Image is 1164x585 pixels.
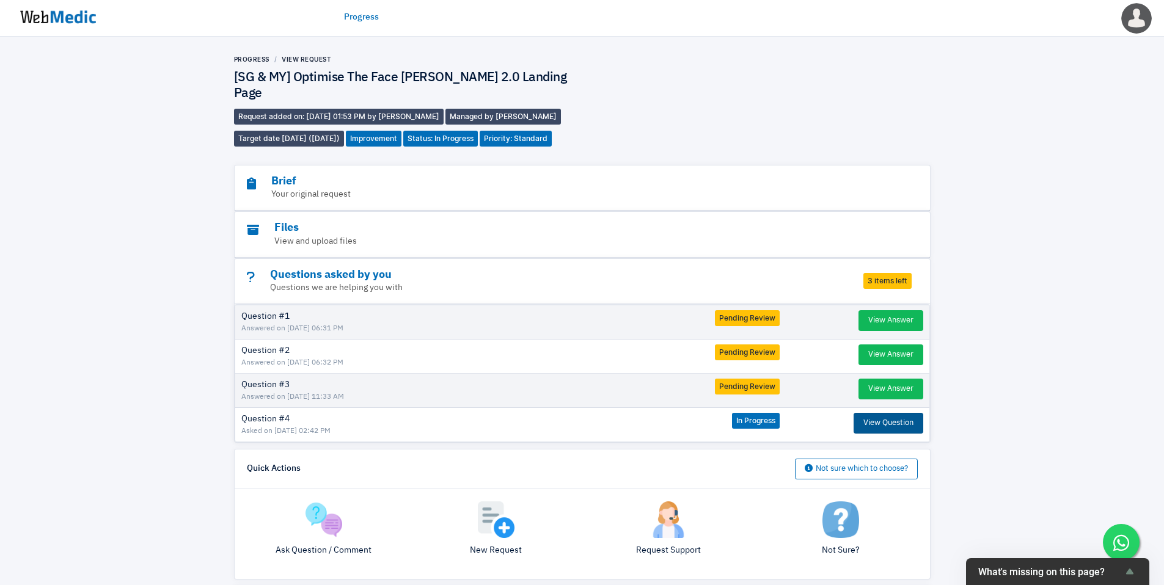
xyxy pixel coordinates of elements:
img: add.png [478,501,514,538]
span: Improvement [346,131,401,147]
a: Progress [344,11,379,24]
span: 3 items left [863,273,912,289]
span: Pending Review [715,344,780,360]
nav: breadcrumb [234,55,582,64]
td: Question #1 [235,305,652,340]
span: Target date [DATE] ([DATE]) [234,131,344,147]
h4: [SG & MY] Optimise The Face [PERSON_NAME] 2.0 Landing Page [234,70,582,103]
p: Not Sure? [764,544,918,557]
p: Request Support [591,544,745,557]
span: Answered on [DATE] 06:32 PM [241,357,646,368]
button: View Answer [858,310,923,331]
td: Question #3 [235,374,652,408]
p: Your original request [247,188,851,201]
span: What's missing on this page? [978,566,1122,578]
td: Question #2 [235,340,652,374]
span: Pending Review [715,379,780,394]
span: Pending Review [715,310,780,326]
p: New Request [419,544,573,557]
button: View Question [854,413,923,434]
span: Answered on [DATE] 06:31 PM [241,323,646,334]
p: Ask Question / Comment [247,544,401,557]
p: View and upload files [247,235,851,248]
h6: Quick Actions [247,463,301,474]
td: Question #4 [235,408,652,442]
h3: Files [247,221,851,235]
span: Asked on [DATE] 02:42 PM [241,426,646,437]
a: Progress [234,56,269,63]
img: not-sure.png [822,501,859,538]
p: Questions we are helping you with [247,282,851,294]
span: Status: In Progress [403,131,478,147]
h3: Brief [247,175,851,189]
span: Priority: Standard [480,131,552,147]
span: Managed by [PERSON_NAME] [445,109,561,125]
img: support.png [650,501,687,538]
h3: Questions asked by you [247,268,851,282]
a: View Request [282,56,331,63]
img: question.png [306,501,342,538]
span: Answered on [DATE] 11:33 AM [241,391,646,402]
button: View Answer [858,379,923,399]
button: Show survey - What's missing on this page? [978,564,1137,579]
button: View Answer [858,344,923,365]
span: Request added on: [DATE] 01:53 PM by [PERSON_NAME] [234,109,444,125]
span: In Progress [732,413,780,429]
button: Not sure which to choose? [795,459,918,479]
